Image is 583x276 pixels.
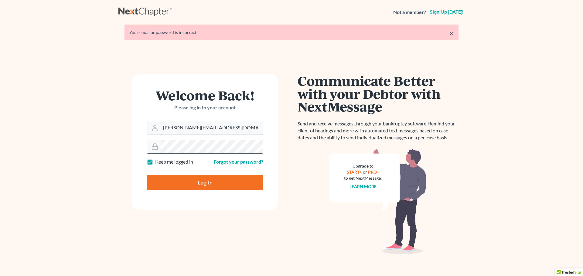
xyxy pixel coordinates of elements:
a: START+ [347,169,362,175]
a: Sign up [DATE]! [428,10,465,15]
div: Your email or password is incorrect [129,29,454,35]
label: Keep me logged in [155,158,193,165]
img: nextmessage_bg-59042aed3d76b12b5cd301f8e5b87938c9018125f34e5fa2b7a6b67550977c72.svg [329,148,427,254]
a: Forgot your password? [214,159,263,165]
a: PRO+ [368,169,379,175]
h1: Communicate Better with your Debtor with NextMessage [298,74,459,113]
p: Please log in to your account [147,104,263,111]
input: Email Address [161,121,263,135]
span: or [363,169,367,175]
input: Log In [147,175,263,190]
h1: Welcome Back! [147,89,263,102]
div: Upgrade to [344,163,382,169]
strong: Not a member? [393,9,426,16]
div: to get NextMessage. [344,175,382,181]
a: × [449,29,454,37]
p: Send and receive messages through your bankruptcy software. Remind your client of hearings and mo... [298,120,459,141]
a: Learn more [349,184,377,189]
